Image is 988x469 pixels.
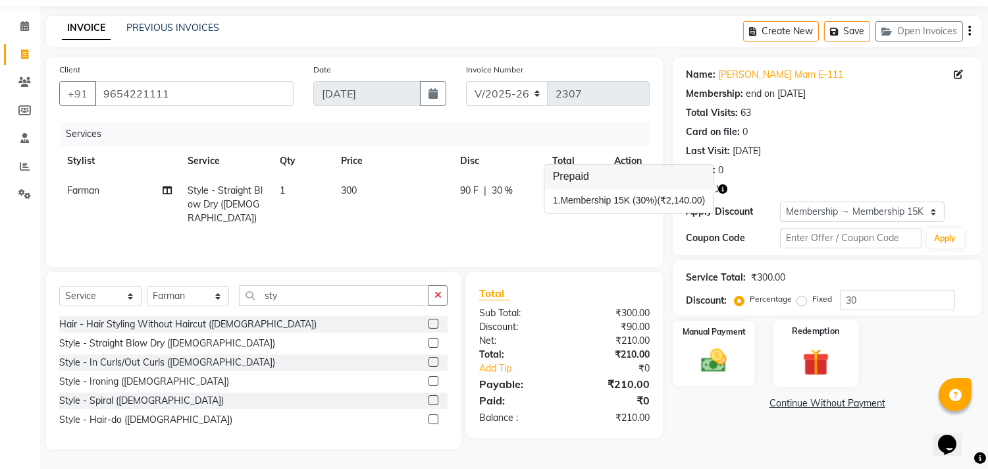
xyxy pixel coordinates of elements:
div: 0 [742,125,748,139]
button: Apply [927,229,964,248]
div: 63 [741,106,751,120]
th: Total [544,146,606,176]
label: Client [59,64,80,76]
a: PREVIOUS INVOICES [126,22,219,34]
a: Add Tip [469,362,581,375]
div: ₹0 [581,362,660,375]
span: 90 F [460,184,479,198]
th: Disc [452,146,544,176]
button: +91 [59,81,96,106]
label: Date [313,64,331,76]
div: ₹90.00 [565,320,660,334]
label: Fixed [812,293,832,305]
th: Service [180,146,272,176]
img: _cash.svg [693,346,735,375]
div: 0 [718,163,723,177]
div: ₹210.00 [565,334,660,348]
span: 1. [553,195,561,206]
button: Open Invoices [875,21,963,41]
div: [DATE] [733,144,761,158]
div: Membership: [686,87,743,101]
div: Membership 15K (30%) [553,194,706,207]
div: Services [61,122,660,146]
div: Discount: [686,294,727,308]
div: ₹210.00 [565,411,660,425]
div: Last Visit: [686,144,730,158]
div: Style - Ironing ([DEMOGRAPHIC_DATA]) [59,375,229,389]
th: Qty [272,146,333,176]
th: Price [333,146,452,176]
input: Search by Name/Mobile/Email/Code [95,81,294,106]
span: Total [479,287,509,300]
img: _gift.svg [794,346,837,379]
div: Points: [686,163,715,177]
div: Sub Total: [469,306,565,320]
span: 30 % [492,184,513,198]
input: Search or Scan [239,285,429,306]
div: ₹300.00 [751,271,785,285]
div: ₹0 [565,393,660,408]
button: Save [824,21,870,41]
label: Invoice Number [466,64,523,76]
div: Total: [469,348,565,362]
input: Enter Offer / Coupon Code [780,228,921,248]
th: Action [606,146,650,176]
span: | [484,184,486,198]
div: Balance : [469,411,565,425]
a: [PERSON_NAME] Mam E-111 [718,68,843,82]
a: Continue Without Payment [675,397,979,410]
div: Style - Spiral ([DEMOGRAPHIC_DATA]) [59,394,224,408]
button: Create New [743,21,819,41]
div: ₹210.00 [565,376,660,392]
span: 1 [280,184,285,196]
div: end on [DATE] [746,87,806,101]
div: Apply Discount [686,205,780,219]
div: Payable: [469,376,565,392]
div: Coupon Code [686,231,780,245]
h3: Prepaid [545,165,714,188]
th: Stylist [59,146,180,176]
div: Style - In Curls/Out Curls ([DEMOGRAPHIC_DATA]) [59,356,275,370]
div: Style - Straight Blow Dry ([DEMOGRAPHIC_DATA]) [59,337,275,350]
div: Card on file: [686,125,740,139]
span: (₹2,140.00) [658,195,706,206]
div: Name: [686,68,715,82]
span: Farman [67,184,99,196]
div: ₹210.00 [565,348,660,362]
label: Redemption [792,325,839,337]
div: Total Visits: [686,106,738,120]
div: Net: [469,334,565,348]
div: Paid: [469,393,565,408]
span: 300 [341,184,357,196]
a: INVOICE [62,16,111,40]
div: Service Total: [686,271,746,285]
div: Discount: [469,320,565,334]
div: ₹300.00 [565,306,660,320]
div: Hair - Hair Styling Without Haircut ([DEMOGRAPHIC_DATA]) [59,317,317,331]
iframe: chat widget [933,416,975,456]
span: Style - Straight Blow Dry ([DEMOGRAPHIC_DATA]) [188,184,263,224]
div: Style - Hair-do ([DEMOGRAPHIC_DATA]) [59,413,232,427]
label: Manual Payment [683,326,746,338]
label: Percentage [750,293,792,305]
